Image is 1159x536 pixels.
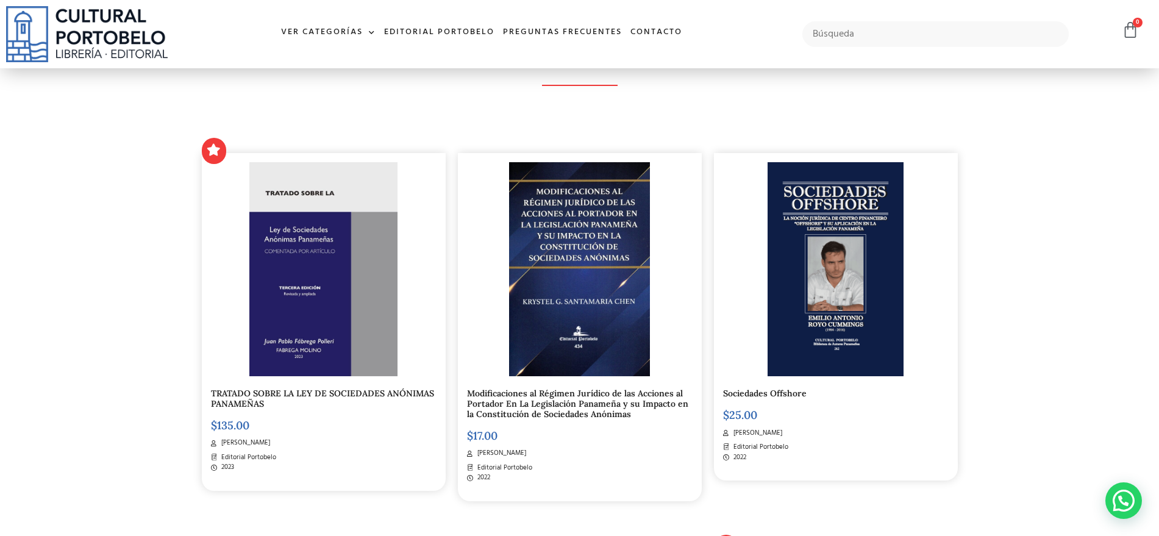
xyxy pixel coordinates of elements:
span: $ [211,418,217,432]
span: 2022 [730,452,746,463]
span: [PERSON_NAME] [218,438,270,448]
span: 2023 [218,462,234,473]
span: Editorial Portobelo [474,463,532,473]
a: Preguntas frecuentes [499,20,626,46]
bdi: 25.00 [723,408,757,422]
a: Editorial Portobelo [380,20,499,46]
a: Sociedades Offshore [723,388,807,399]
span: Editorial Portobelo [730,442,788,452]
img: PORTADA elegida AMAZON._page-0001 [249,162,398,377]
a: 0 [1122,21,1139,39]
img: img20221205_09280256 [509,162,649,377]
a: Ver Categorías [277,20,380,46]
span: $ [723,408,729,422]
a: TRATADO SOBRE LA LEY DE SOCIEDADES ANÓNIMAS PANAMEÑAS [211,388,434,409]
bdi: 17.00 [467,429,497,443]
span: 0 [1133,18,1143,27]
span: [PERSON_NAME] [474,448,526,459]
input: Búsqueda [802,21,1069,47]
img: ba282-Sociedades-Offshore.png [768,162,904,377]
span: $ [467,429,473,443]
span: Editorial Portobelo [218,452,276,463]
a: Modificaciones al Régimen Jurídico de las Acciones al Portador En La Legislación Panameña y su Im... [467,388,688,420]
span: 2022 [474,473,490,483]
bdi: 135.00 [211,418,249,432]
span: [PERSON_NAME] [730,428,782,438]
a: Contacto [626,20,686,46]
